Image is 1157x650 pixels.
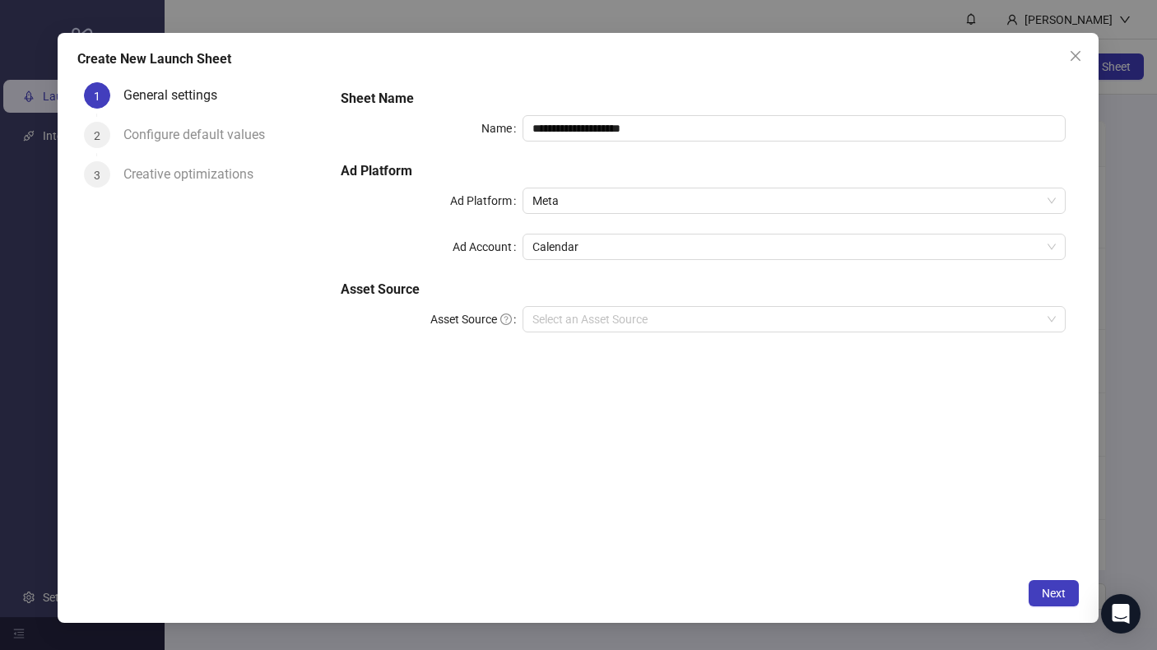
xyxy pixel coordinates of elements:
div: General settings [123,82,230,109]
span: 3 [94,168,100,181]
h5: Asset Source [342,280,1066,299]
label: Name [481,115,523,142]
div: Create New Launch Sheet [77,49,1079,69]
button: Close [1063,43,1090,69]
label: Ad Platform [450,188,523,214]
span: 2 [94,128,100,142]
h5: Sheet Name [342,89,1066,109]
label: Ad Account [453,234,523,260]
span: Calendar [532,234,1057,259]
button: Next [1029,580,1080,606]
span: 1 [94,89,100,102]
label: Asset Source [430,306,523,332]
span: Next [1043,586,1066,599]
span: close [1070,49,1083,63]
div: Creative optimizations [123,161,267,188]
div: Configure default values [123,122,278,148]
input: Name [523,115,1066,142]
h5: Ad Platform [342,161,1066,181]
span: question-circle [500,313,512,325]
span: Meta [532,188,1057,213]
div: Open Intercom Messenger [1101,594,1141,634]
